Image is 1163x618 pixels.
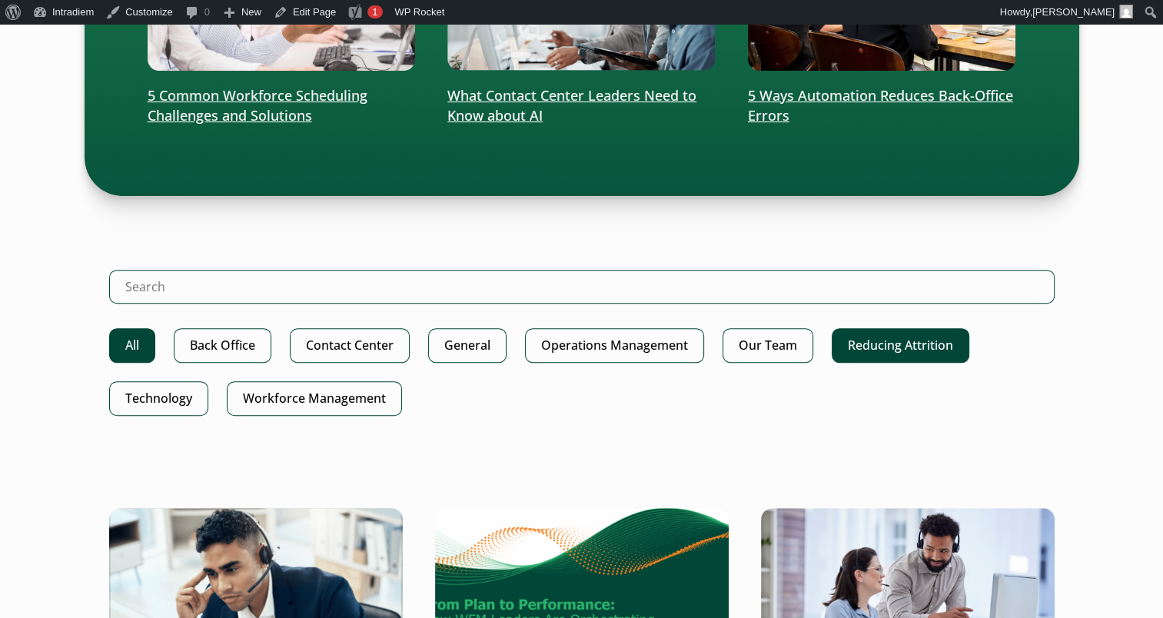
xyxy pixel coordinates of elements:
[832,328,969,363] a: Reducing Attrition
[109,270,1055,328] form: Search Intradiem
[447,86,716,126] p: What Contact Center Leaders Need to Know about AI
[525,328,704,363] a: Operations Management
[109,328,155,363] a: All
[428,328,507,363] a: General
[723,328,813,363] a: Our Team
[748,86,1016,126] p: 5 Ways Automation Reduces Back-Office Errors
[1032,6,1115,18] span: [PERSON_NAME]
[109,270,1055,304] input: Search
[148,86,416,126] p: 5 Common Workforce Scheduling Challenges and Solutions
[109,381,208,416] a: Technology
[290,328,410,363] a: Contact Center
[174,328,271,363] a: Back Office
[227,381,402,416] a: Workforce Management
[372,6,377,18] span: 1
